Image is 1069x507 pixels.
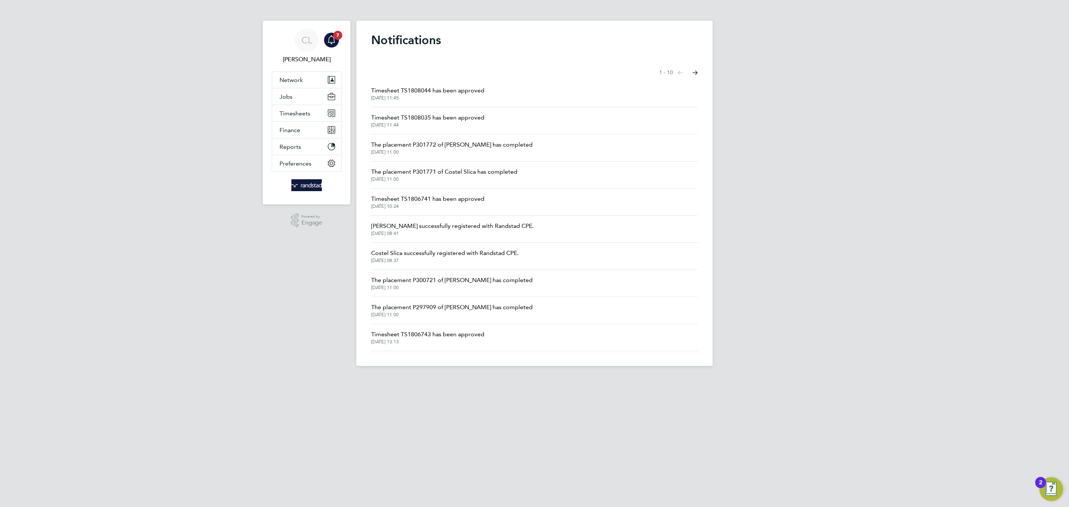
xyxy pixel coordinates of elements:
[371,303,533,318] a: The placement P297909 of [PERSON_NAME] has completed[DATE] 11:00
[371,276,533,291] a: The placement P300721 of [PERSON_NAME] has completed[DATE] 11:00
[279,127,300,134] span: Finance
[272,28,341,64] a: CL[PERSON_NAME]
[371,176,517,182] span: [DATE] 11:00
[279,143,301,150] span: Reports
[371,194,484,209] a: Timesheet TS1806741 has been approved[DATE] 10:24
[272,138,341,155] button: Reports
[371,258,519,264] span: [DATE] 08:37
[279,76,303,84] span: Network
[371,113,484,122] span: Timesheet TS1808035 has been approved
[371,222,534,236] a: [PERSON_NAME] successfully registered with Randstad CPE.[DATE] 08:41
[279,160,311,167] span: Preferences
[371,86,484,95] span: Timesheet TS1808044 has been approved
[371,276,533,285] span: The placement P300721 of [PERSON_NAME] has completed
[371,285,533,291] span: [DATE] 11:00
[324,28,339,52] a: 7
[371,140,533,149] span: The placement P301772 of [PERSON_NAME] has completed
[371,330,484,345] a: Timesheet TS1806743 has been approved[DATE] 13:13
[272,72,341,88] button: Network
[371,312,533,318] span: [DATE] 11:00
[301,35,312,45] span: CL
[1039,483,1042,492] div: 2
[371,113,484,128] a: Timesheet TS1808035 has been approved[DATE] 11:44
[371,194,484,203] span: Timesheet TS1806741 has been approved
[272,105,341,121] button: Timesheets
[291,179,322,191] img: randstad-logo-retina.png
[272,179,341,191] a: Go to home page
[279,93,292,100] span: Jobs
[291,213,323,228] a: Powered byEngage
[301,213,322,220] span: Powered by
[263,21,350,205] nav: Main navigation
[333,31,342,40] span: 7
[371,303,533,312] span: The placement P297909 of [PERSON_NAME] has completed
[1039,477,1063,501] button: Open Resource Center, 2 new notifications
[301,220,322,226] span: Engage
[272,55,341,64] span: Charlotte Lockeridge
[371,249,519,258] span: Costel Slica successfully registered with Randstad CPE.
[659,65,698,80] nav: Select page of notifications list
[272,155,341,171] button: Preferences
[371,86,484,101] a: Timesheet TS1808044 has been approved[DATE] 11:45
[371,230,534,236] span: [DATE] 08:41
[659,69,673,76] span: 1 - 10
[371,167,517,176] span: The placement P301771 of Costel Slica has completed
[272,88,341,105] button: Jobs
[371,122,484,128] span: [DATE] 11:44
[272,122,341,138] button: Finance
[371,95,484,101] span: [DATE] 11:45
[371,330,484,339] span: Timesheet TS1806743 has been approved
[371,167,517,182] a: The placement P301771 of Costel Slica has completed[DATE] 11:00
[371,203,484,209] span: [DATE] 10:24
[371,222,534,230] span: [PERSON_NAME] successfully registered with Randstad CPE.
[371,33,698,48] h1: Notifications
[279,110,310,117] span: Timesheets
[371,339,484,345] span: [DATE] 13:13
[371,149,533,155] span: [DATE] 11:00
[371,140,533,155] a: The placement P301772 of [PERSON_NAME] has completed[DATE] 11:00
[371,249,519,264] a: Costel Slica successfully registered with Randstad CPE.[DATE] 08:37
